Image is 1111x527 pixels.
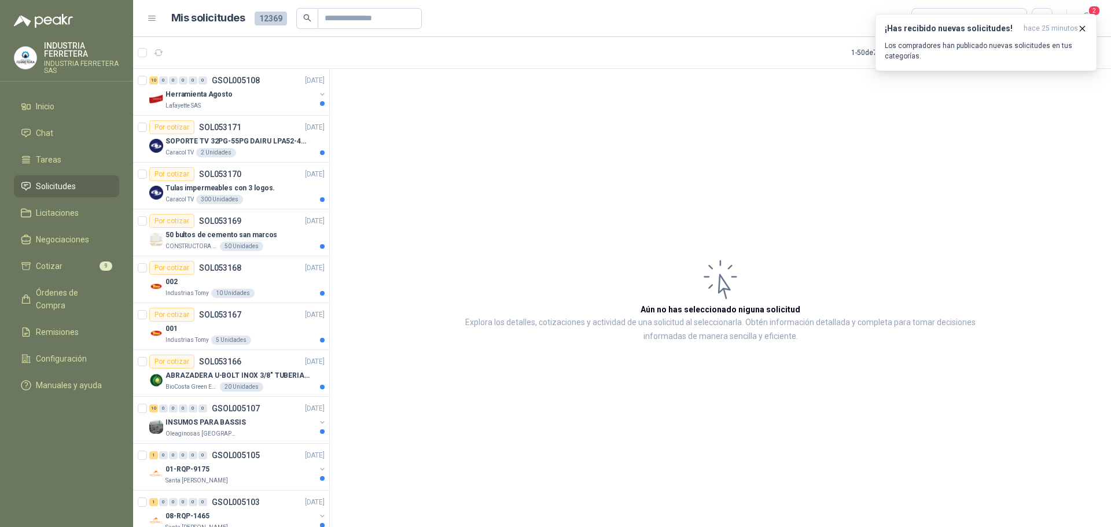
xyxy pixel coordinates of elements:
[199,170,241,178] p: SOL053170
[14,229,119,250] a: Negociaciones
[165,230,277,241] p: 50 bultos de cemento san marcos
[169,404,178,412] div: 0
[212,451,260,459] p: GSOL005105
[305,122,325,133] p: [DATE]
[641,303,800,316] h3: Aún no has seleccionado niguna solicitud
[149,186,163,200] img: Company Logo
[133,256,329,303] a: Por cotizarSOL053168[DATE] Company Logo002Industrias Tomy10 Unidades
[165,476,228,485] p: Santa [PERSON_NAME]
[1076,8,1097,29] button: 2
[165,417,246,428] p: INSUMOS PARA BASSIS
[199,358,241,366] p: SOL053166
[149,76,158,84] div: 10
[14,175,119,197] a: Solicitudes
[36,233,89,246] span: Negociaciones
[159,498,168,506] div: 0
[1024,24,1078,34] span: hace 25 minutos
[165,370,310,381] p: ABRAZADERA U-BOLT INOX 3/8" TUBERIA 4"
[36,100,54,113] span: Inicio
[255,12,287,25] span: 12369
[851,43,926,62] div: 1 - 50 de 7801
[165,148,194,157] p: Caracol TV
[36,207,79,219] span: Licitaciones
[36,260,62,272] span: Cotizar
[165,183,275,194] p: Tulas impermeables con 3 logos.
[133,209,329,256] a: Por cotizarSOL053169[DATE] Company Logo50 bultos de cemento san marcosCONSTRUCTORA GRUPO FIP50 Un...
[149,448,327,485] a: 1 0 0 0 0 0 GSOL005105[DATE] Company Logo01-RQP-9175Santa [PERSON_NAME]
[165,242,218,251] p: CONSTRUCTORA GRUPO FIP
[189,451,197,459] div: 0
[149,401,327,438] a: 10 0 0 0 0 0 GSOL005107[DATE] Company LogoINSUMOS PARA BASSISOleaginosas [GEOGRAPHIC_DATA][PERSON...
[133,350,329,397] a: Por cotizarSOL053166[DATE] Company LogoABRAZADERA U-BOLT INOX 3/8" TUBERIA 4"BioCosta Green Energ...
[198,404,207,412] div: 0
[165,195,194,204] p: Caracol TV
[14,374,119,396] a: Manuales y ayuda
[159,404,168,412] div: 0
[189,498,197,506] div: 0
[198,76,207,84] div: 0
[179,404,187,412] div: 0
[189,404,197,412] div: 0
[179,76,187,84] div: 0
[36,180,76,193] span: Solicitudes
[36,153,61,166] span: Tareas
[36,286,108,312] span: Órdenes de Compra
[220,382,263,392] div: 20 Unidades
[149,167,194,181] div: Por cotizar
[305,450,325,461] p: [DATE]
[149,92,163,106] img: Company Logo
[179,498,187,506] div: 0
[212,498,260,506] p: GSOL005103
[14,348,119,370] a: Configuración
[149,451,158,459] div: 1
[44,60,119,74] p: INDUSTRIA FERRETERA SAS
[149,355,194,368] div: Por cotizar
[149,214,194,228] div: Por cotizar
[198,451,207,459] div: 0
[305,216,325,227] p: [DATE]
[305,497,325,508] p: [DATE]
[14,47,36,69] img: Company Logo
[149,120,194,134] div: Por cotizar
[36,379,102,392] span: Manuales y ayuda
[159,76,168,84] div: 0
[169,76,178,84] div: 0
[44,42,119,58] p: INDUSTRIA FERRETERA
[149,308,194,322] div: Por cotizar
[165,336,209,345] p: Industrias Tomy
[220,242,263,251] div: 50 Unidades
[149,373,163,387] img: Company Logo
[919,12,943,25] div: Todas
[179,451,187,459] div: 0
[165,382,218,392] p: BioCosta Green Energy S.A.S
[165,89,233,100] p: Herramienta Agosto
[100,261,112,271] span: 9
[196,195,243,204] div: 300 Unidades
[36,127,53,139] span: Chat
[446,316,995,344] p: Explora los detalles, cotizaciones y actividad de una solicitud al seleccionarla. Obtén informaci...
[212,404,260,412] p: GSOL005107
[14,321,119,343] a: Remisiones
[14,14,73,28] img: Logo peakr
[149,498,158,506] div: 1
[199,217,241,225] p: SOL053169
[36,326,79,338] span: Remisiones
[169,498,178,506] div: 0
[165,136,310,147] p: SOPORTE TV 32PG-55PG DAIRU LPA52-446KIT2
[149,233,163,246] img: Company Logo
[149,139,163,153] img: Company Logo
[211,289,255,298] div: 10 Unidades
[305,356,325,367] p: [DATE]
[211,336,251,345] div: 5 Unidades
[305,309,325,320] p: [DATE]
[169,451,178,459] div: 0
[133,303,329,350] a: Por cotizarSOL053167[DATE] Company Logo001Industrias Tomy5 Unidades
[165,429,238,438] p: Oleaginosas [GEOGRAPHIC_DATA][PERSON_NAME]
[165,101,201,110] p: Lafayette SAS
[159,451,168,459] div: 0
[133,116,329,163] a: Por cotizarSOL053171[DATE] Company LogoSOPORTE TV 32PG-55PG DAIRU LPA52-446KIT2Caracol TV2 Unidades
[149,404,158,412] div: 10
[305,263,325,274] p: [DATE]
[305,169,325,180] p: [DATE]
[36,352,87,365] span: Configuración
